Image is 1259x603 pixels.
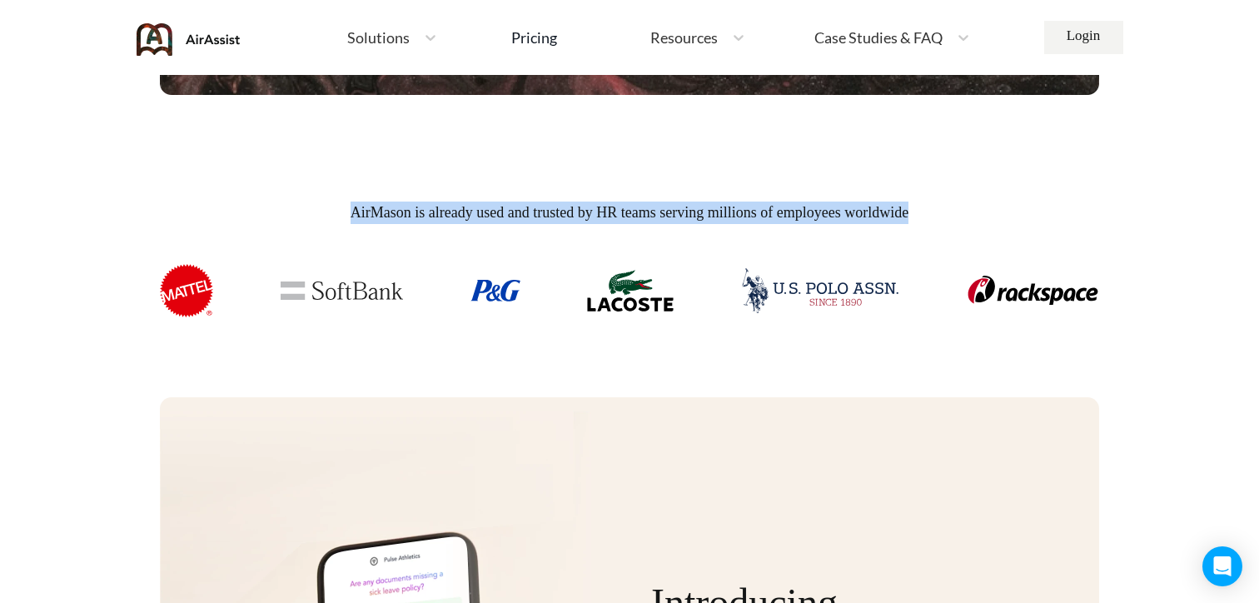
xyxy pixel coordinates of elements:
div: Pricing [511,30,557,45]
img: rackspace [967,276,1099,305]
img: mattel [160,264,213,317]
img: AirAssist [137,23,241,56]
img: usPollo [741,268,899,313]
span: AirMason is already used and trusted by HR teams serving millions of employees worldwide [351,202,908,224]
span: Resources [650,30,718,45]
a: Pricing [511,22,557,52]
div: Open Intercom Messenger [1202,546,1242,586]
a: Login [1044,21,1123,54]
img: lacoste [587,270,674,311]
span: Case Studies & FAQ [814,30,943,45]
img: pg [470,280,520,301]
img: softBank [281,282,403,300]
span: Solutions [347,30,410,45]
